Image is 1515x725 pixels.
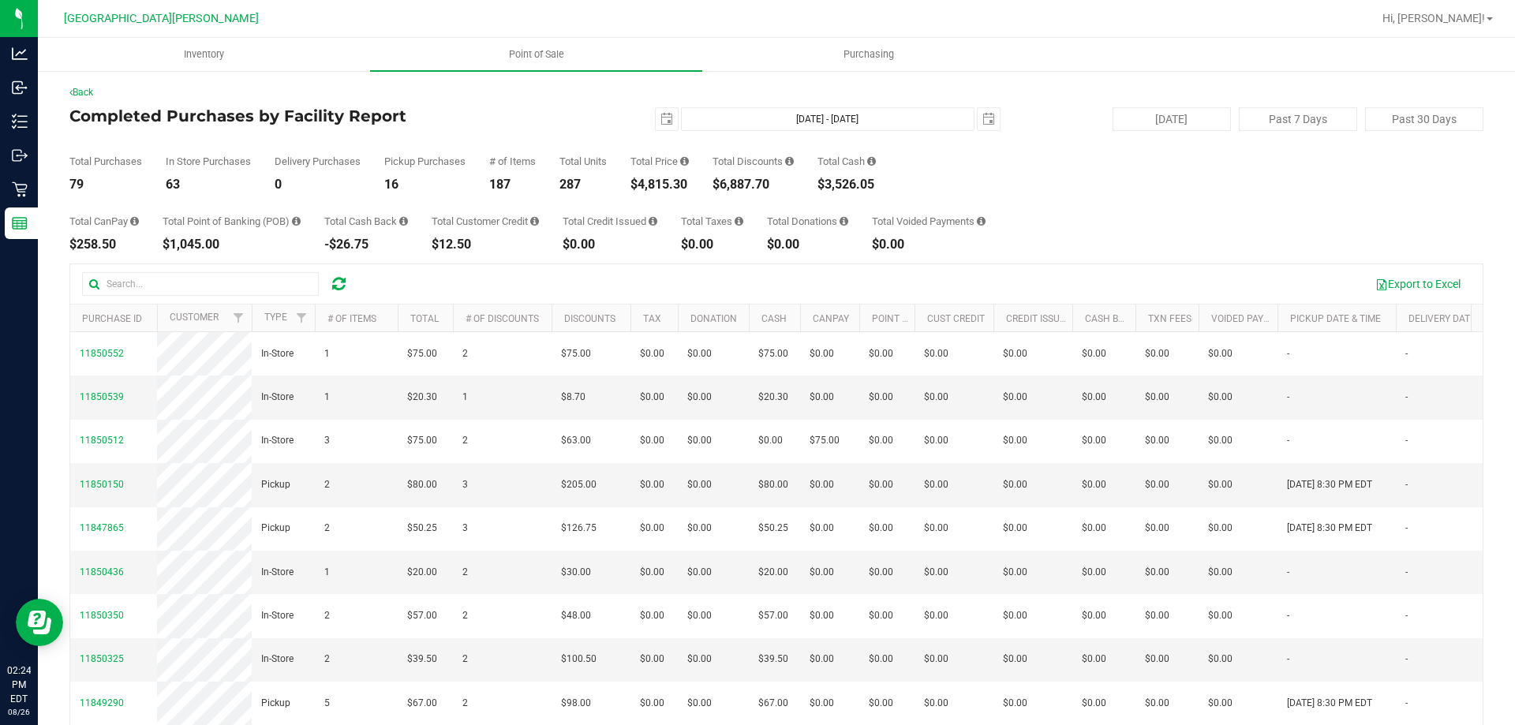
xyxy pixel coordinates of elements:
a: Discounts [564,313,615,324]
span: $0.00 [869,390,893,405]
div: # of Items [489,156,536,166]
span: - [1405,346,1408,361]
div: Total Units [559,156,607,166]
inline-svg: Retail [12,181,28,197]
div: Delivery Purchases [275,156,361,166]
div: 79 [69,178,142,191]
div: 0 [275,178,361,191]
span: - [1405,433,1408,448]
a: Cust Credit [927,313,985,324]
span: $39.50 [758,652,788,667]
button: Past 30 Days [1365,107,1483,131]
span: [DATE] 8:30 PM EDT [1287,477,1372,492]
a: Delivery Date [1408,313,1476,324]
div: Total Point of Banking (POB) [163,216,301,226]
span: - [1405,477,1408,492]
span: In-Store [261,433,294,448]
i: Sum of the successful, non-voided cash payment transactions for all purchases in the date range. ... [867,156,876,166]
span: $0.00 [924,521,948,536]
span: $0.00 [1082,521,1106,536]
span: Point of Sale [488,47,585,62]
span: $0.00 [1208,565,1233,580]
span: 1 [462,390,468,405]
div: $258.50 [69,238,139,251]
span: $0.00 [924,608,948,623]
inline-svg: Outbound [12,148,28,163]
span: 2 [324,652,330,667]
span: 11850150 [80,479,124,490]
a: Total [410,313,439,324]
a: # of Items [327,313,376,324]
span: $0.00 [1082,390,1106,405]
i: Sum of all account credit issued for all refunds from returned purchases in the date range. [649,216,657,226]
span: $0.00 [1208,652,1233,667]
span: 3 [324,433,330,448]
inline-svg: Reports [12,215,28,231]
span: - [1405,608,1408,623]
span: $0.00 [1208,477,1233,492]
span: $0.00 [687,652,712,667]
span: $0.00 [1145,521,1169,536]
span: $0.00 [1145,477,1169,492]
span: $0.00 [924,565,948,580]
div: $12.50 [432,238,539,251]
span: $0.00 [687,477,712,492]
span: 2 [324,608,330,623]
span: 1 [324,390,330,405]
div: Total Purchases [69,156,142,166]
span: $0.00 [1003,696,1027,711]
span: $0.00 [869,477,893,492]
div: Total Voided Payments [872,216,986,226]
span: $0.00 [924,477,948,492]
span: $0.00 [1145,608,1169,623]
span: - [1405,652,1408,667]
div: Total Cash [817,156,876,166]
span: In-Store [261,390,294,405]
div: Total Cash Back [324,216,408,226]
span: $0.00 [869,565,893,580]
div: 16 [384,178,466,191]
span: $30.00 [561,565,591,580]
span: $0.00 [924,433,948,448]
div: $1,045.00 [163,238,301,251]
span: In-Store [261,346,294,361]
span: $0.00 [924,346,948,361]
span: $0.00 [758,433,783,448]
span: $0.00 [924,696,948,711]
span: $0.00 [1208,521,1233,536]
span: $0.00 [687,346,712,361]
span: $0.00 [869,521,893,536]
span: $0.00 [1082,346,1106,361]
span: $0.00 [1003,390,1027,405]
span: $0.00 [1208,433,1233,448]
i: Sum of the total taxes for all purchases in the date range. [735,216,743,226]
span: $0.00 [687,696,712,711]
span: $63.00 [561,433,591,448]
a: Donation [690,313,737,324]
p: 02:24 PM EDT [7,663,31,706]
span: $0.00 [869,346,893,361]
span: $0.00 [687,390,712,405]
a: Type [264,312,287,323]
div: Pickup Purchases [384,156,466,166]
a: Customer [170,312,219,323]
inline-svg: Inventory [12,114,28,129]
span: 2 [462,652,468,667]
span: $50.25 [758,521,788,536]
span: $20.30 [758,390,788,405]
i: Sum of the cash-back amounts from rounded-up electronic payments for all purchases in the date ra... [399,216,408,226]
a: Cash [761,313,787,324]
span: - [1287,565,1289,580]
a: Filter [289,305,315,331]
a: Voided Payment [1211,313,1289,324]
a: Txn Fees [1148,313,1191,324]
span: $0.00 [687,565,712,580]
a: Filter [226,305,252,331]
span: 2 [462,696,468,711]
span: $75.00 [407,433,437,448]
span: Purchasing [822,47,915,62]
span: [DATE] 8:30 PM EDT [1287,696,1372,711]
span: $0.00 [640,390,664,405]
span: $0.00 [640,565,664,580]
span: $0.00 [1082,652,1106,667]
